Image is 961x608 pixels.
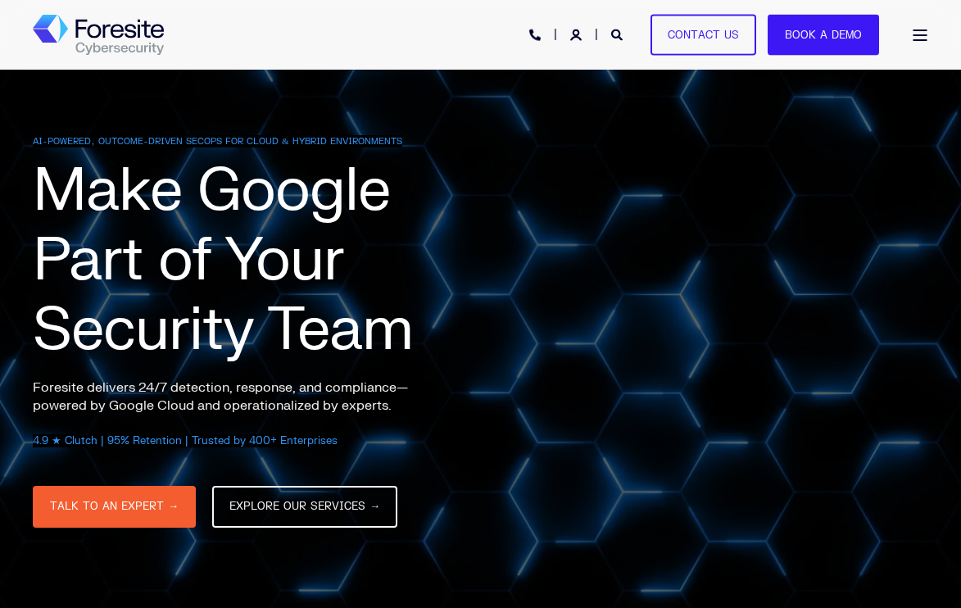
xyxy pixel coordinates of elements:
[33,153,413,368] span: Make Google Part of Your Security Team
[33,486,196,528] a: TALK TO AN EXPERT →
[33,379,442,415] p: Foresite delivers 24/7 detection, response, and compliance—powered by Google Cloud and operationa...
[33,15,164,56] a: Back to Home
[611,27,626,41] a: Open Search
[33,15,164,56] img: Foresite logo, a hexagon shape of blues with a directional arrow to the right hand side, and the ...
[212,486,397,528] a: EXPLORE OUR SERVICES →
[33,135,402,147] span: AI-POWERED, OUTCOME-DRIVEN SECOPS FOR CLOUD & HYBRID ENVIRONMENTS
[33,434,338,447] span: 4.9 ★ Clutch | 95% Retention | Trusted by 400+ Enterprises
[650,14,756,56] a: Contact Us
[768,14,879,56] a: Book a Demo
[570,27,585,41] a: Login
[904,21,936,49] a: Open Burger Menu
